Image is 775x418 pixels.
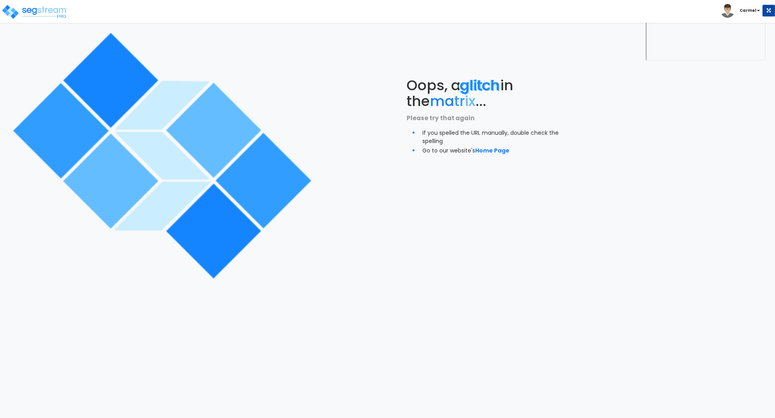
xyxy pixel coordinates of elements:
[461,75,500,95] span: glitch
[721,4,734,18] img: avatar.png
[407,75,513,111] span: Oops, a in the ...
[422,127,562,145] li: If you spelled the URL manually, double check the spelling
[465,91,476,111] span: ix
[475,147,509,154] a: Home Page
[407,113,562,123] p: Please try that again
[740,7,756,13] b: Carmel
[422,145,562,155] li: Go to our website's
[454,91,465,111] span: tr
[1,4,68,20] img: logo_pro_r.png
[430,91,454,111] span: ma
